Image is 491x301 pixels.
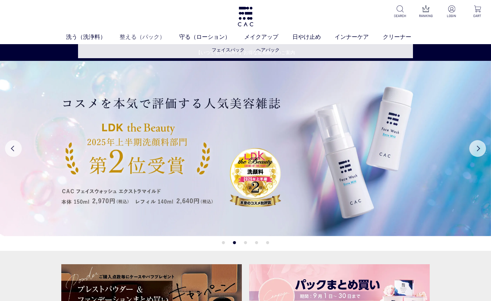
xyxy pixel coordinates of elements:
a: RANKING [418,5,434,18]
a: クリーナー [383,33,425,41]
button: 1 of 5 [222,241,225,244]
button: 5 of 5 [266,241,269,244]
p: LOGIN [443,13,460,18]
a: SEARCH [392,5,408,18]
a: メイクアップ [244,33,292,41]
a: ヘアパック [256,47,280,53]
a: 守る（ローション） [179,33,244,41]
p: SEARCH [392,13,408,18]
button: 4 of 5 [255,241,258,244]
button: Next [469,140,486,157]
a: フェイスパック [212,47,244,53]
button: 2 of 5 [233,241,236,244]
a: 【いつでも10％OFF】お得な定期購入のご案内 [0,49,491,56]
img: logo [237,7,254,26]
a: LOGIN [443,5,460,18]
a: 洗う（洗浄料） [66,33,120,41]
button: 3 of 5 [244,241,247,244]
p: RANKING [418,13,434,18]
p: CART [469,13,486,18]
a: インナーケア [335,33,382,41]
a: 日やけ止め [292,33,335,41]
button: Previous [5,140,22,157]
a: CART [469,5,486,18]
a: 整える（パック） [120,33,179,41]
